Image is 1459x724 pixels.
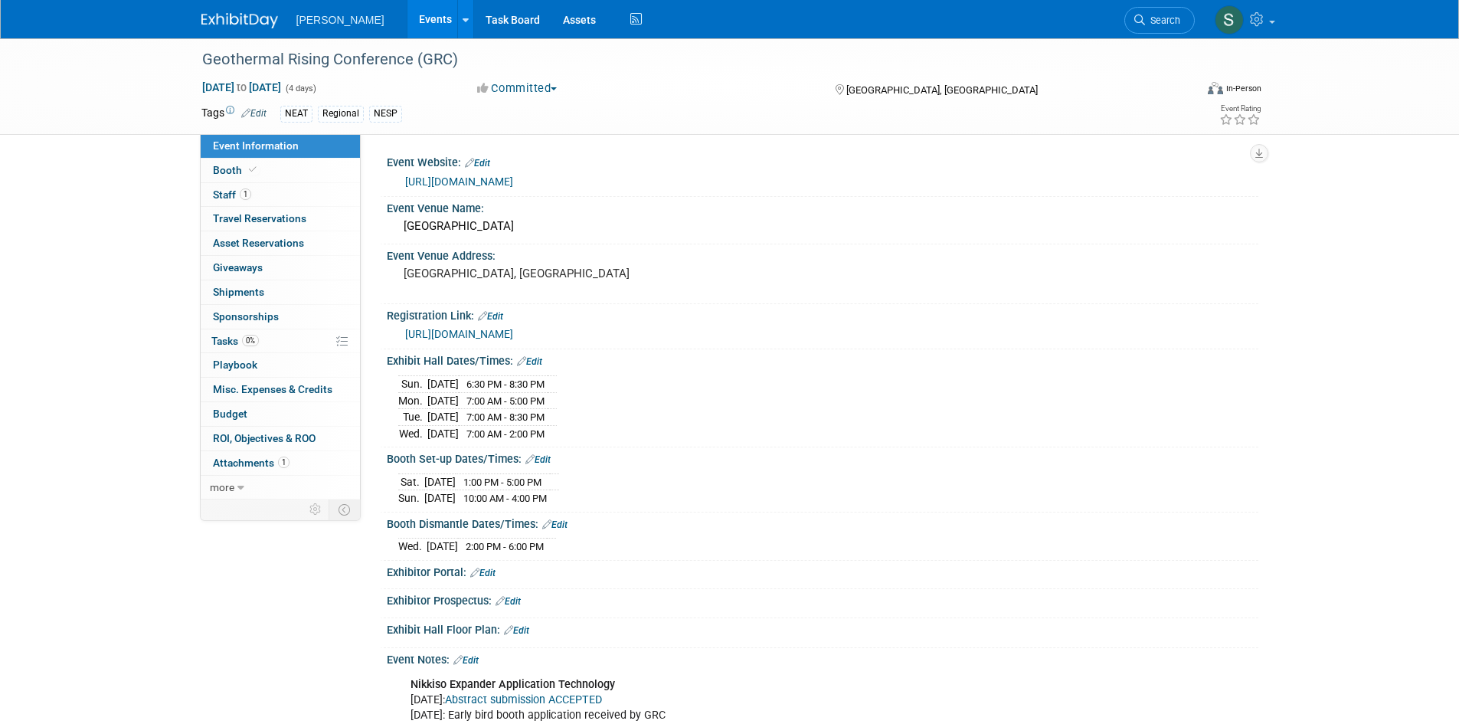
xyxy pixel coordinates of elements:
[398,539,427,555] td: Wed.
[213,310,279,323] span: Sponsorships
[846,84,1038,96] span: [GEOGRAPHIC_DATA], [GEOGRAPHIC_DATA]
[424,473,456,490] td: [DATE]
[398,425,427,441] td: Wed.
[398,215,1247,238] div: [GEOGRAPHIC_DATA]
[453,655,479,666] a: Edit
[427,392,459,409] td: [DATE]
[213,383,332,395] span: Misc. Expenses & Credits
[213,457,290,469] span: Attachments
[405,328,513,340] a: [URL][DOMAIN_NAME]
[369,106,402,122] div: NESP
[201,402,360,426] a: Budget
[398,392,427,409] td: Mon.
[427,409,459,426] td: [DATE]
[466,428,545,440] span: 7:00 AM - 2:00 PM
[1124,7,1195,34] a: Search
[398,409,427,426] td: Tue.
[329,500,360,519] td: Toggle Event Tabs
[427,539,458,555] td: [DATE]
[404,267,733,280] pre: [GEOGRAPHIC_DATA], [GEOGRAPHIC_DATA]
[201,329,360,353] a: Tasks0%
[1225,83,1261,94] div: In-Person
[211,335,259,347] span: Tasks
[213,237,304,249] span: Asset Reservations
[284,84,316,93] span: (4 days)
[466,411,545,423] span: 7:00 AM - 8:30 PM
[387,197,1258,216] div: Event Venue Name:
[213,261,263,274] span: Giveaways
[201,378,360,401] a: Misc. Expenses & Credits
[303,500,329,519] td: Personalize Event Tab Strip
[478,311,503,322] a: Edit
[197,46,1172,74] div: Geothermal Rising Conference (GRC)
[1219,105,1261,113] div: Event Rating
[213,188,251,201] span: Staff
[201,231,360,255] a: Asset Reservations
[1208,82,1223,94] img: Format-Inperson.png
[201,159,360,182] a: Booth
[387,447,1258,467] div: Booth Set-up Dates/Times:
[234,81,249,93] span: to
[445,693,602,706] a: Abstract submission ACCEPTED
[201,183,360,207] a: Staff1
[466,541,544,552] span: 2:00 PM - 6:00 PM
[240,188,251,200] span: 1
[466,395,545,407] span: 7:00 AM - 5:00 PM
[201,256,360,280] a: Giveaways
[398,490,424,506] td: Sun.
[213,408,247,420] span: Budget
[201,305,360,329] a: Sponsorships
[201,105,267,123] td: Tags
[463,493,547,504] span: 10:00 AM - 4:00 PM
[296,14,384,26] span: [PERSON_NAME]
[201,353,360,377] a: Playbook
[1104,80,1262,103] div: Event Format
[387,648,1258,668] div: Event Notes:
[213,212,306,224] span: Travel Reservations
[411,678,615,691] b: Nikkiso Expander Application Technology
[470,568,496,578] a: Edit
[201,451,360,475] a: Attachments1
[213,139,299,152] span: Event Information
[201,476,360,500] a: more
[387,244,1258,264] div: Event Venue Address:
[517,356,542,367] a: Edit
[542,519,568,530] a: Edit
[210,481,234,493] span: more
[387,349,1258,369] div: Exhibit Hall Dates/Times:
[387,618,1258,638] div: Exhibit Hall Floor Plan:
[249,165,257,174] i: Booth reservation complete
[504,625,529,636] a: Edit
[201,134,360,158] a: Event Information
[201,207,360,231] a: Travel Reservations
[242,335,259,346] span: 0%
[201,427,360,450] a: ROI, Objectives & ROO
[398,375,427,392] td: Sun.
[387,304,1258,324] div: Registration Link:
[405,175,513,188] a: [URL][DOMAIN_NAME]
[1215,5,1244,34] img: Skye Tuinei
[1145,15,1180,26] span: Search
[472,80,563,97] button: Committed
[201,280,360,304] a: Shipments
[213,164,260,176] span: Booth
[387,561,1258,581] div: Exhibitor Portal:
[278,457,290,468] span: 1
[213,359,257,371] span: Playbook
[466,378,545,390] span: 6:30 PM - 8:30 PM
[496,596,521,607] a: Edit
[427,425,459,441] td: [DATE]
[201,13,278,28] img: ExhibitDay
[465,158,490,169] a: Edit
[424,490,456,506] td: [DATE]
[280,106,312,122] div: NEAT
[241,108,267,119] a: Edit
[525,454,551,465] a: Edit
[387,589,1258,609] div: Exhibitor Prospectus:
[463,477,541,488] span: 1:00 PM - 5:00 PM
[427,375,459,392] td: [DATE]
[387,513,1258,532] div: Booth Dismantle Dates/Times:
[387,151,1258,171] div: Event Website:
[213,286,264,298] span: Shipments
[398,473,424,490] td: Sat.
